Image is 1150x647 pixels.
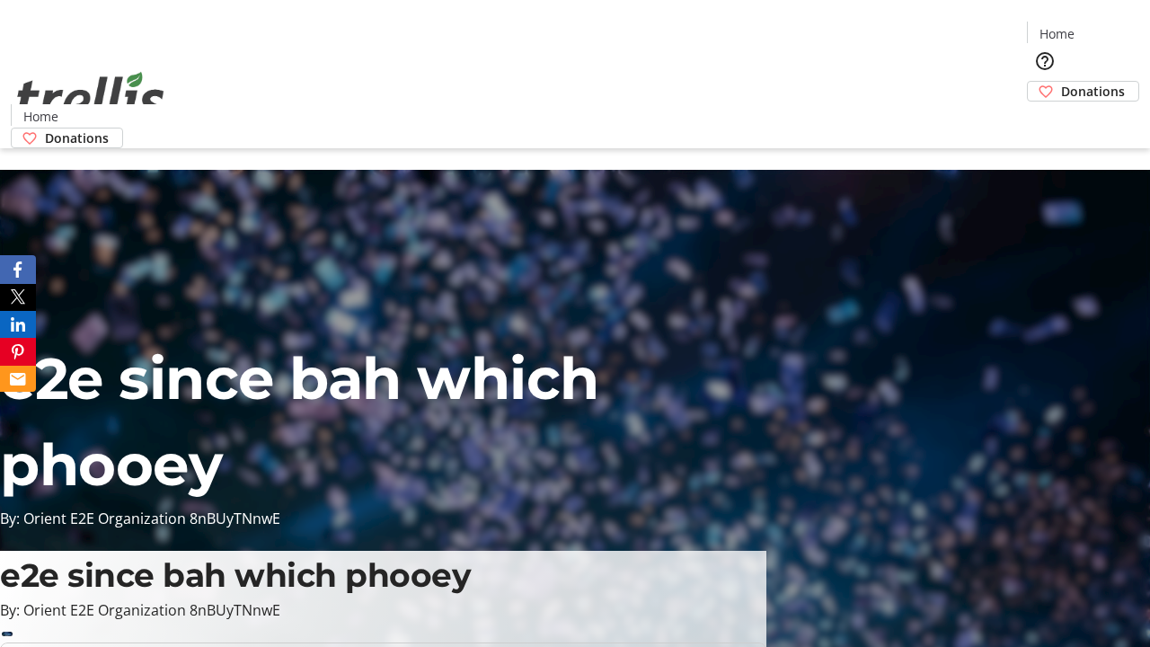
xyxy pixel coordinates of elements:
[1039,24,1075,43] span: Home
[12,107,69,126] a: Home
[23,107,58,126] span: Home
[1061,82,1125,101] span: Donations
[11,52,171,142] img: Orient E2E Organization 8nBUyTNnwE's Logo
[1027,102,1063,137] button: Cart
[1028,24,1085,43] a: Home
[1027,43,1063,79] button: Help
[45,129,109,147] span: Donations
[1027,81,1139,102] a: Donations
[11,128,123,148] a: Donations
